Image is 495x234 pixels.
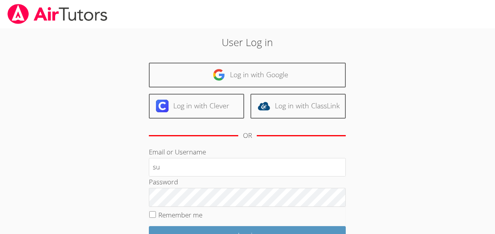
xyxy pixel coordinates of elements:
[243,130,252,141] div: OR
[149,63,346,87] a: Log in with Google
[258,100,270,112] img: classlink-logo-d6bb404cc1216ec64c9a2012d9dc4662098be43eaf13dc465df04b49fa7ab582.svg
[158,210,202,219] label: Remember me
[250,94,346,119] a: Log in with ClassLink
[149,94,244,119] a: Log in with Clever
[149,147,206,156] label: Email or Username
[149,177,178,186] label: Password
[156,100,169,112] img: clever-logo-6eab21bc6e7a338710f1a6ff85c0baf02591cd810cc4098c63d3a4b26e2feb20.svg
[7,4,108,24] img: airtutors_banner-c4298cdbf04f3fff15de1276eac7730deb9818008684d7c2e4769d2f7ddbe033.png
[114,35,381,50] h2: User Log in
[213,69,225,81] img: google-logo-50288ca7cdecda66e5e0955fdab243c47b7ad437acaf1139b6f446037453330a.svg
